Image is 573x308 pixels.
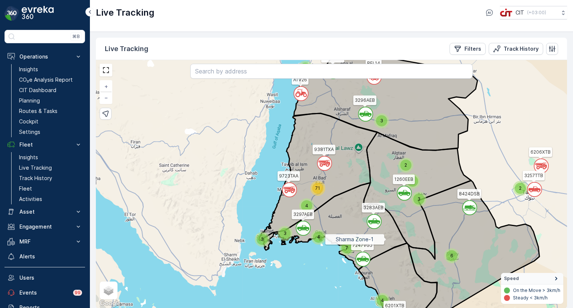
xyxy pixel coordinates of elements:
[462,200,472,211] div: `
[339,241,354,255] div: 7
[19,238,70,245] p: MRF
[100,282,117,299] a: Layers
[4,270,85,285] a: Users
[16,173,85,183] a: Track History
[22,6,54,21] img: logo_dark-DEwI_e13.png
[310,181,325,196] div: 71
[317,156,332,171] svg: `
[534,158,549,173] svg: `
[444,248,459,263] div: 6
[16,127,85,137] a: Settings
[299,198,314,213] div: 4
[105,44,148,54] p: Live Tracking
[4,137,85,152] button: Fleet
[381,298,384,303] span: 4
[489,43,543,55] button: Track History
[19,223,70,230] p: Engagement
[74,289,81,296] p: 99
[19,253,82,260] p: Alerts
[19,118,38,125] p: Cockpit
[96,7,154,19] p: Live Tracking
[367,214,376,225] div: `
[16,152,85,163] a: Insights
[411,192,426,207] div: 3
[351,236,366,251] div: 2
[358,107,373,122] svg: `
[527,182,537,193] div: `
[19,175,52,182] p: Track History
[19,107,57,115] p: Routes & Tasks
[4,234,85,249] button: MRF
[190,64,473,79] input: Search by address
[16,85,85,95] a: CIT Dashboard
[100,92,112,103] a: Zoom Out
[398,158,413,173] div: 2
[305,203,308,208] span: 4
[19,128,40,136] p: Settings
[19,274,82,282] p: Users
[296,221,311,236] svg: `
[513,295,548,301] p: Steady < 3km/h
[104,94,108,101] span: −
[4,204,85,219] button: Asset
[367,214,382,229] svg: `
[345,245,348,251] span: 7
[513,287,560,293] p: On the Move > 3km/h
[4,249,85,264] a: Alerts
[294,86,309,101] svg: `
[516,9,524,16] p: CIT
[16,183,85,194] a: Fleet
[278,226,292,241] div: 3
[19,289,69,296] p: Events
[282,182,297,197] svg: `
[500,9,513,17] img: cit-logo_pOk6rL0.png
[356,252,370,267] svg: `
[519,185,522,191] span: 2
[19,164,52,172] p: Live Tracking
[100,65,112,76] a: View Fullscreen
[417,196,420,202] span: 3
[504,45,539,53] p: Track History
[16,163,85,173] a: Live Tracking
[504,276,519,282] span: Speed
[298,61,313,76] div: 3
[397,186,407,197] div: `
[380,118,383,123] span: 3
[357,241,359,246] span: 2
[16,75,85,85] a: CO₂e Analysis Report
[19,66,38,73] p: Insights
[16,95,85,106] a: Planning
[500,6,567,19] button: CIT(+03:00)
[16,194,85,204] a: Activities
[19,185,32,192] p: Fleet
[462,200,477,215] svg: `
[315,185,320,191] span: 71
[405,174,420,189] div: 3
[19,141,70,148] p: Fleet
[317,156,327,167] div: `
[311,230,326,245] div: 4
[255,232,270,247] div: 3
[397,186,412,201] svg: `
[450,253,453,258] span: 6
[19,97,40,104] p: Planning
[374,113,389,128] div: 3
[19,208,70,216] p: Asset
[72,34,80,40] p: ⌘B
[513,181,528,196] div: 2
[317,234,320,240] span: 4
[450,43,486,55] button: Filters
[284,230,286,236] span: 3
[501,273,563,285] summary: Speed
[296,221,306,232] div: `
[527,10,546,16] p: ( +03:00 )
[294,86,303,97] div: `
[464,45,481,53] p: Filters
[358,107,368,118] div: `
[4,6,19,21] img: logo
[282,182,292,194] div: `
[411,178,414,184] span: 3
[16,106,85,116] a: Routes & Tasks
[534,158,544,170] div: `
[527,182,542,197] svg: `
